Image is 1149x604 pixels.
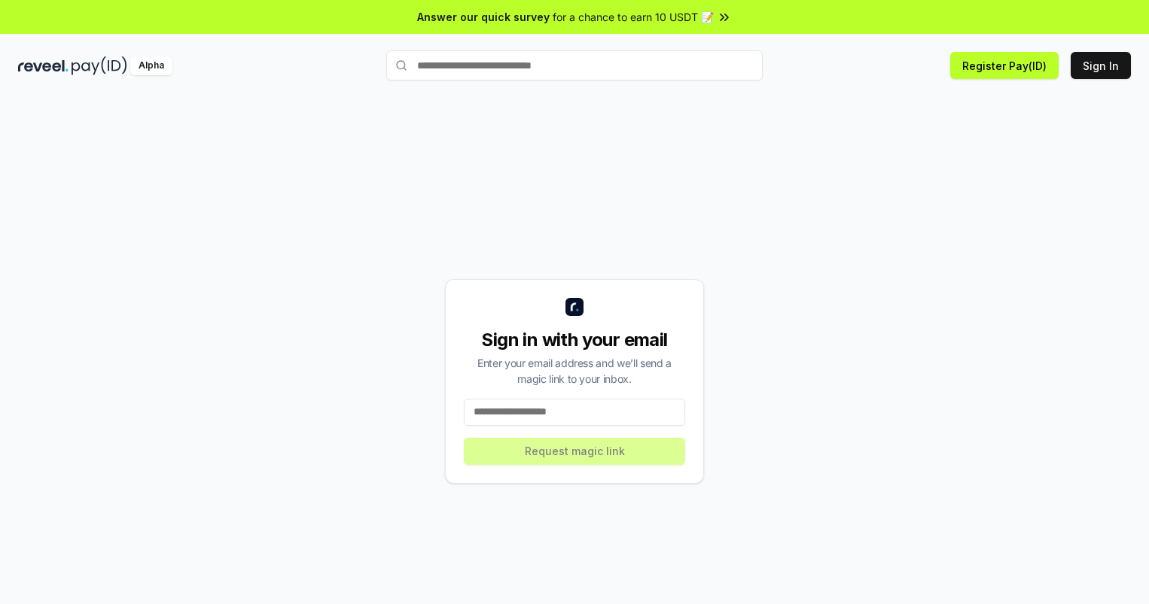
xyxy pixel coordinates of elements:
span: for a chance to earn 10 USDT 📝 [553,9,714,25]
span: Answer our quick survey [417,9,550,25]
div: Enter your email address and we’ll send a magic link to your inbox. [464,355,685,387]
img: pay_id [72,56,127,75]
div: Alpha [130,56,172,75]
button: Register Pay(ID) [950,52,1059,79]
button: Sign In [1071,52,1131,79]
div: Sign in with your email [464,328,685,352]
img: logo_small [565,298,584,316]
img: reveel_dark [18,56,69,75]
